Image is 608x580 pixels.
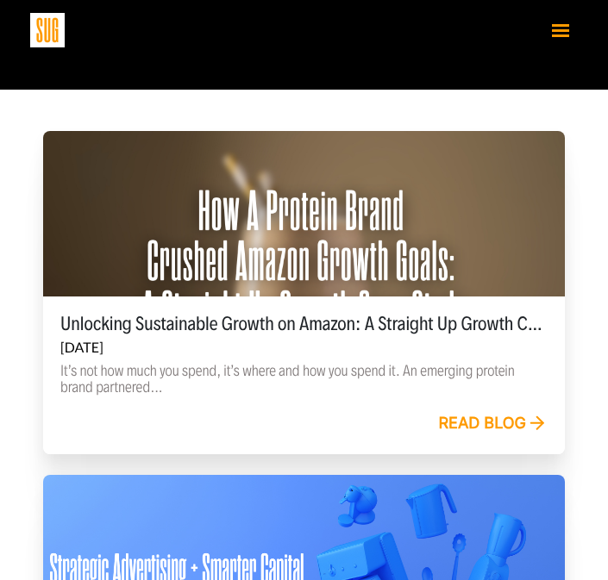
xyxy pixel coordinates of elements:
p: It’s not how much you spend, it’s where and how you spend it. An emerging protein brand partnered... [60,363,548,396]
h6: [DATE] [60,340,548,356]
img: Sug [30,13,65,47]
button: Toggle navigation [543,15,578,45]
h5: Unlocking Sustainable Growth on Amazon: A Straight Up Growth Case Study [60,314,548,334]
a: Read blog [438,415,548,433]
